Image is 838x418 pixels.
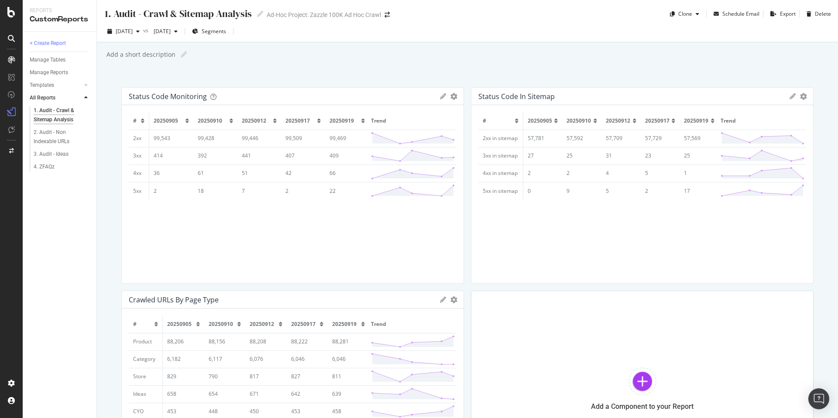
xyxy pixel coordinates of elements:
td: 99,446 [237,130,282,147]
td: 6,046 [287,350,328,368]
div: Delete [815,10,831,17]
span: # [133,320,137,328]
a: 3. Audit - Ideas [34,150,90,159]
a: Manage Reports [30,68,90,77]
span: Trend [371,320,386,328]
td: 51 [237,164,282,182]
td: 4xx in sitemap [478,164,523,182]
td: 414 [149,147,193,164]
a: 1. Audit - Crawl & Sitemap Analysis [34,106,90,124]
td: 2 [281,182,325,199]
button: [DATE] [150,24,181,38]
div: + Create Report [30,39,66,48]
div: Status Code in Sitemap [478,92,555,101]
td: 1 [680,164,719,182]
td: 25 [562,147,601,164]
span: 20250910 [567,117,591,124]
td: 17 [680,182,719,199]
td: 4 [601,164,641,182]
td: 2 [562,164,601,182]
td: 9 [562,182,601,199]
td: 639 [328,385,369,403]
div: CustomReports [30,14,89,24]
span: 20250912 [250,320,274,328]
span: Segments [202,27,226,35]
td: 658 [163,385,204,403]
td: 671 [245,385,287,403]
td: Product [129,333,163,350]
td: 88,222 [287,333,328,350]
a: Templates [30,81,82,90]
td: 25 [680,147,719,164]
a: Manage Tables [30,55,90,65]
div: Open Intercom Messenger [808,388,829,409]
td: 811 [328,368,369,385]
span: 20250919 [684,117,708,124]
div: All Reports [30,93,55,103]
td: 99,543 [149,130,193,147]
div: 3. Audit - Ideas [34,150,69,159]
td: 57,729 [641,130,680,147]
span: 20250910 [209,320,233,328]
div: Add a short description [106,50,175,59]
div: Clone [678,10,692,17]
div: arrow-right-arrow-left [385,12,390,18]
span: 20250919 [330,117,354,124]
td: 829 [163,368,204,385]
div: Manage Tables [30,55,65,65]
span: 20250917 [645,117,670,124]
i: Edit report name [181,51,187,58]
button: Segments [189,24,230,38]
td: 6,117 [204,350,246,368]
td: 61 [193,164,237,182]
td: 99,428 [193,130,237,147]
div: gear [450,297,457,303]
td: 3xx in sitemap [478,147,523,164]
div: 1. Audit - Crawl & Sitemap Analysis [104,7,252,21]
div: Ad-Hoc Project: Zazzle 100K Ad Hoc Crawl [267,10,381,19]
td: 817 [245,368,287,385]
td: 3xx [129,147,149,164]
td: 0 [523,182,562,199]
span: 2025 Aug. 22nd [150,27,171,35]
td: 5 [641,164,680,182]
div: Export [780,10,796,17]
td: 57,781 [523,130,562,147]
span: # [133,117,137,124]
td: 57,569 [680,130,719,147]
span: 20250905 [528,117,552,124]
div: Status Code in Sitemapgear#2025090520250910202509122025091720250919Trend2xx in sitemap57,78157,59... [471,87,814,284]
span: Trend [721,117,736,124]
button: Clone [666,7,703,21]
td: 57,592 [562,130,601,147]
td: 6,182 [163,350,204,368]
span: 20250919 [332,320,357,328]
td: Store [129,368,163,385]
td: 7 [237,182,282,199]
td: 5xx [129,182,149,199]
td: Ideas [129,385,163,403]
a: 4. ZFAQz [34,162,90,171]
span: 20250917 [291,320,316,328]
span: 20250912 [242,117,266,124]
div: Manage Reports [30,68,68,77]
td: 27 [523,147,562,164]
td: 88,206 [163,333,204,350]
span: 20250912 [606,117,630,124]
td: 99,509 [281,130,325,147]
div: Templates [30,81,54,90]
td: 88,208 [245,333,287,350]
td: 88,156 [204,333,246,350]
span: Trend [371,117,386,124]
div: gear [450,93,457,99]
button: Export [767,7,796,21]
td: 36 [149,164,193,182]
span: vs [143,27,150,34]
td: 441 [237,147,282,164]
div: Crawled URLs by Page Type [129,295,219,304]
button: [DATE] [104,24,143,38]
span: # [483,117,486,124]
td: 2xx [129,130,149,147]
a: 2. Audit - Non Indexable URLs [34,128,90,146]
button: Delete [803,7,831,21]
